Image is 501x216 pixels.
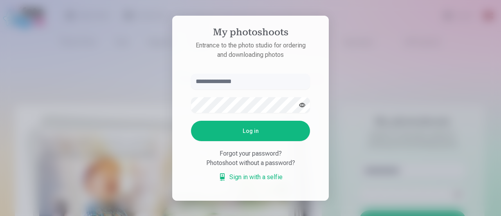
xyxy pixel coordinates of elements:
font: Forgot your password? [220,150,282,157]
font: My photoshoots [213,28,288,38]
font: Entrance to the photo studio for ordering and downloading photos [196,42,306,58]
a: Sign in with a selfie [218,172,283,182]
font: Sign in with a selfie [229,173,283,181]
button: Log in [191,121,310,141]
font: Photoshoot without a password? [206,159,295,167]
font: Log in [243,128,259,134]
